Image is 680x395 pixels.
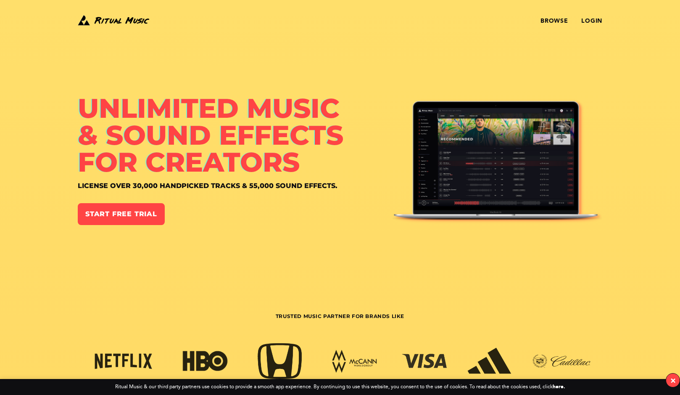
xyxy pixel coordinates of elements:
[398,352,451,371] img: visa
[463,346,517,377] img: adidas
[253,341,307,382] img: honda
[670,376,676,385] div: ×
[581,18,602,24] a: Login
[78,13,149,27] img: Ritual Music
[540,18,568,24] a: Browse
[178,349,232,373] img: hbo
[553,384,565,390] a: here.
[115,384,565,390] div: Ritual Music & our third party partners use cookies to provide a smooth app experience. By contin...
[328,349,382,374] img: mccann
[78,182,393,190] h4: License over 30,000 handpicked tracks & 55,000 sound effects.
[528,352,595,371] img: cadillac
[78,313,602,339] h3: Trusted Music Partner for Brands Like
[78,95,393,175] h1: Unlimited Music & Sound Effects for Creators
[90,351,157,372] img: netflix
[78,203,165,225] a: Start Free Trial
[393,99,602,227] img: Ritual Music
